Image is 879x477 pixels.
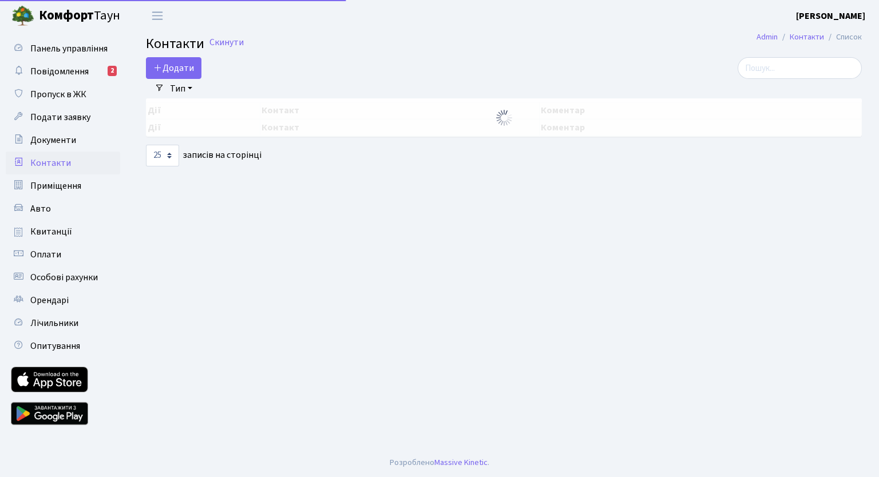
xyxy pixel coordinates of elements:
[30,65,89,78] span: Повідомлення
[6,37,120,60] a: Панель управління
[6,83,120,106] a: Пропуск в ЖК
[146,34,204,54] span: Контакти
[824,31,862,43] li: Список
[6,220,120,243] a: Квитанції
[30,340,80,352] span: Опитування
[6,266,120,289] a: Особові рахунки
[6,60,120,83] a: Повідомлення2
[495,109,513,127] img: Обробка...
[146,145,262,166] label: записів на сторінці
[6,174,120,197] a: Приміщення
[30,180,81,192] span: Приміщення
[738,57,862,79] input: Пошук...
[30,294,69,307] span: Орендарі
[30,134,76,146] span: Документи
[390,456,489,469] div: Розроблено .
[30,248,61,261] span: Оплати
[796,10,865,22] b: [PERSON_NAME]
[6,106,120,129] a: Подати заявку
[30,111,90,124] span: Подати заявку
[434,456,488,468] a: Massive Kinetic
[790,31,824,43] a: Контакти
[30,317,78,329] span: Лічильники
[30,157,71,169] span: Контакти
[30,202,51,215] span: Авто
[30,225,72,238] span: Квитанції
[39,6,94,25] b: Комфорт
[11,5,34,27] img: logo.png
[143,6,172,25] button: Переключити навігацію
[146,57,201,79] a: Додати
[796,9,865,23] a: [PERSON_NAME]
[30,88,86,101] span: Пропуск в ЖК
[39,6,120,26] span: Таун
[30,42,108,55] span: Панель управління
[6,289,120,312] a: Орендарі
[757,31,778,43] a: Admin
[6,312,120,335] a: Лічильники
[6,335,120,357] a: Опитування
[108,66,117,76] div: 2
[6,129,120,152] a: Документи
[6,243,120,266] a: Оплати
[209,37,244,48] a: Скинути
[6,152,120,174] a: Контакти
[30,271,98,284] span: Особові рахунки
[153,62,194,74] span: Додати
[6,197,120,220] a: Авто
[165,79,197,98] a: Тип
[146,145,179,166] select: записів на сторінці
[739,25,879,49] nav: breadcrumb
